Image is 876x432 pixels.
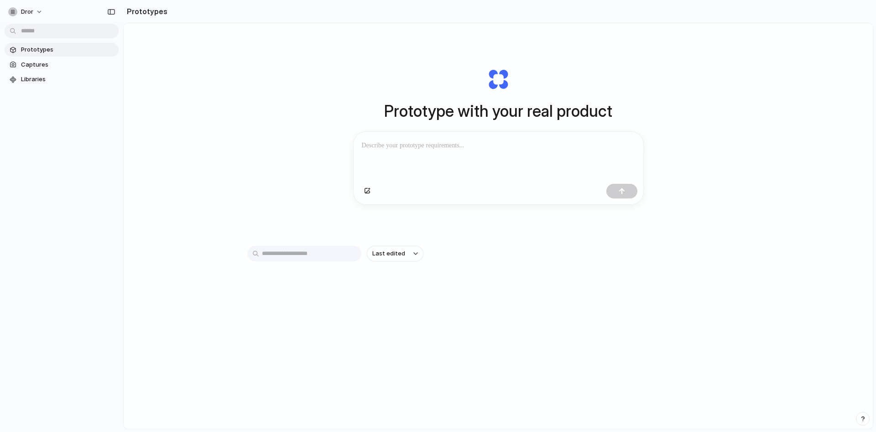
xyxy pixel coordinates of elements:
[123,6,167,17] h2: Prototypes
[367,246,423,261] button: Last edited
[5,43,119,57] a: Prototypes
[5,73,119,86] a: Libraries
[384,99,612,123] h1: Prototype with your real product
[21,45,115,54] span: Prototypes
[21,7,33,16] span: dror
[21,75,115,84] span: Libraries
[5,58,119,72] a: Captures
[5,5,47,19] button: dror
[21,60,115,69] span: Captures
[372,249,405,258] span: Last edited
